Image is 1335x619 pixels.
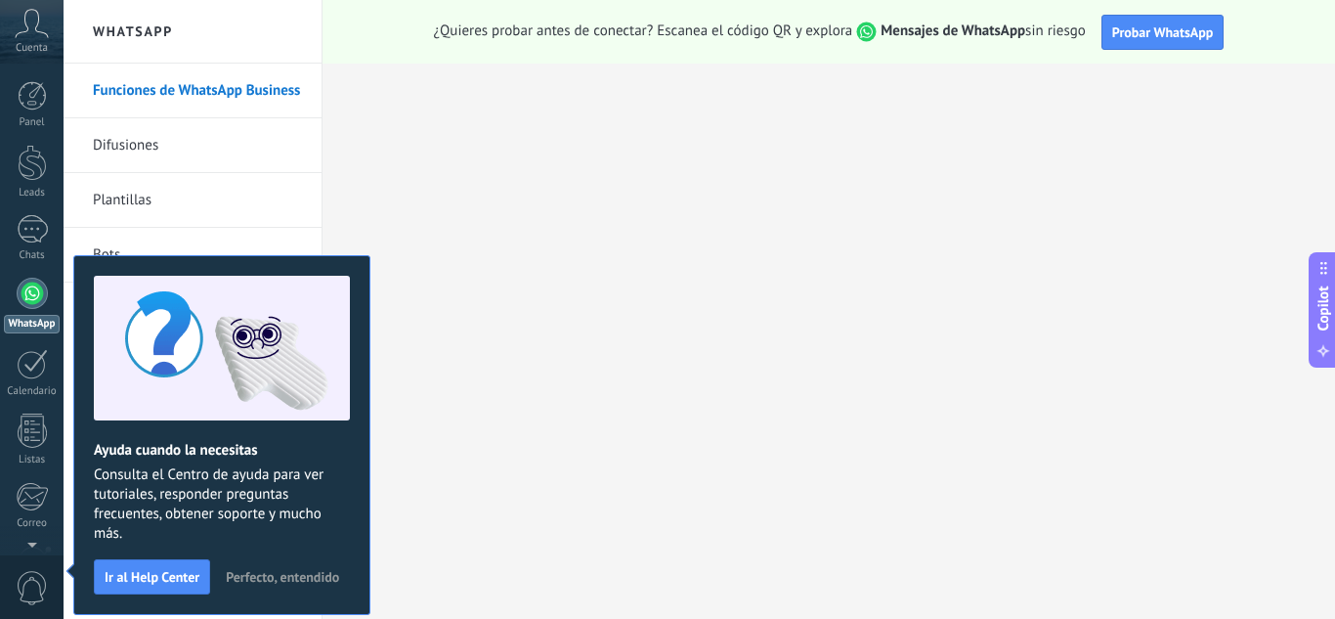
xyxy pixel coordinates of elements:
[4,454,61,466] div: Listas
[93,118,302,173] a: Difusiones
[64,228,322,283] li: Bots
[4,187,61,199] div: Leads
[94,441,350,460] h2: Ayuda cuando la necesitas
[64,173,322,228] li: Plantillas
[1313,286,1333,331] span: Copilot
[4,385,61,398] div: Calendario
[4,249,61,262] div: Chats
[4,517,61,530] div: Correo
[1112,23,1214,41] span: Probar WhatsApp
[1101,15,1225,50] button: Probar WhatsApp
[4,116,61,129] div: Panel
[94,559,210,595] button: Ir al Help Center
[93,64,302,118] a: Funciones de WhatsApp Business
[226,570,339,584] span: Perfecto, entendido
[16,42,48,55] span: Cuenta
[93,173,302,228] a: Plantillas
[881,22,1025,40] strong: Mensajes de WhatsApp
[93,228,302,283] a: Bots
[434,22,1086,42] span: ¿Quieres probar antes de conectar? Escanea el código QR y explora sin riesgo
[105,570,199,584] span: Ir al Help Center
[94,465,350,544] span: Consulta el Centro de ayuda para ver tutoriales, responder preguntas frecuentes, obtener soporte ...
[4,315,60,333] div: WhatsApp
[64,64,322,118] li: Funciones de WhatsApp Business
[64,118,322,173] li: Difusiones
[217,562,348,592] button: Perfecto, entendido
